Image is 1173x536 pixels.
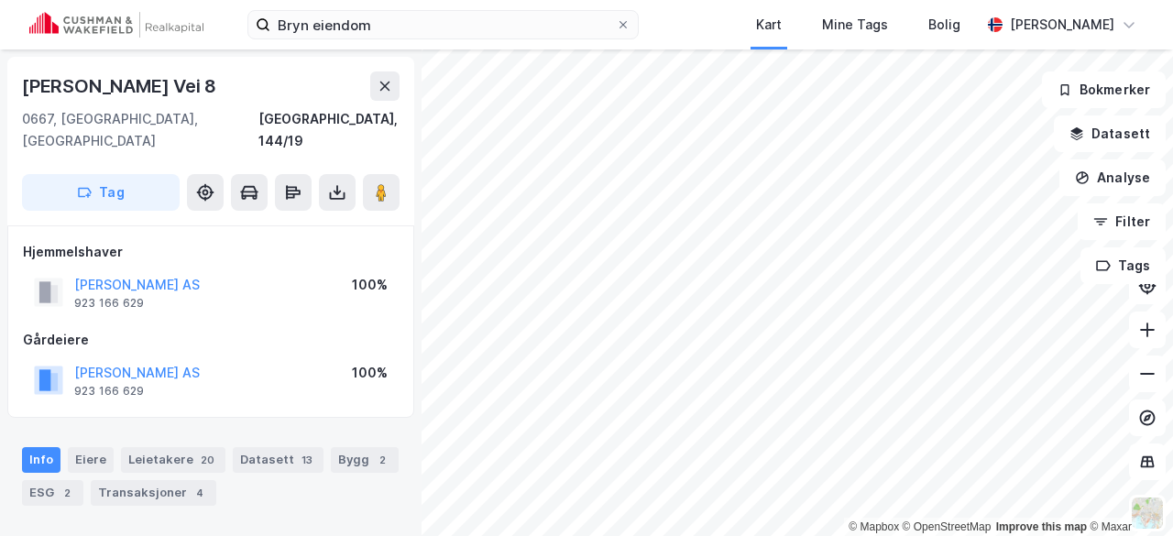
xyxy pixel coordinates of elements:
[58,484,76,502] div: 2
[1054,115,1166,152] button: Datasett
[903,520,992,533] a: OpenStreetMap
[822,14,888,36] div: Mine Tags
[22,174,180,211] button: Tag
[22,447,60,473] div: Info
[74,384,144,399] div: 923 166 629
[197,451,218,469] div: 20
[331,447,399,473] div: Bygg
[1042,71,1166,108] button: Bokmerker
[1078,203,1166,240] button: Filter
[74,296,144,311] div: 923 166 629
[22,71,220,101] div: [PERSON_NAME] Vei 8
[68,447,114,473] div: Eiere
[298,451,316,469] div: 13
[23,241,399,263] div: Hjemmelshaver
[91,480,216,506] div: Transaksjoner
[1081,448,1173,536] iframe: Chat Widget
[22,480,83,506] div: ESG
[1059,159,1166,196] button: Analyse
[29,12,203,38] img: cushman-wakefield-realkapital-logo.202ea83816669bd177139c58696a8fa1.svg
[258,108,400,152] div: [GEOGRAPHIC_DATA], 144/19
[233,447,323,473] div: Datasett
[1010,14,1114,36] div: [PERSON_NAME]
[928,14,960,36] div: Bolig
[352,274,388,296] div: 100%
[23,329,399,351] div: Gårdeiere
[352,362,388,384] div: 100%
[373,451,391,469] div: 2
[1081,448,1173,536] div: Kontrollprogram for chat
[849,520,899,533] a: Mapbox
[121,447,225,473] div: Leietakere
[1080,247,1166,284] button: Tags
[22,108,258,152] div: 0667, [GEOGRAPHIC_DATA], [GEOGRAPHIC_DATA]
[270,11,616,38] input: Søk på adresse, matrikkel, gårdeiere, leietakere eller personer
[996,520,1087,533] a: Improve this map
[756,14,782,36] div: Kart
[191,484,209,502] div: 4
